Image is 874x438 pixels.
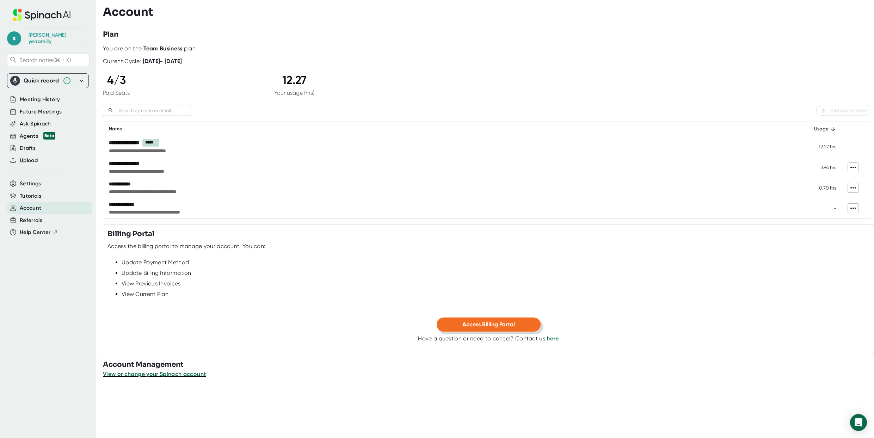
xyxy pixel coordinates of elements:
[547,335,559,342] a: here
[20,204,41,212] button: Account
[20,132,55,140] div: Agents
[418,335,559,342] div: Have a question or need to cancel? Contact us
[103,371,206,377] span: View or change your Spinach account
[103,90,130,96] div: Paid Seats
[24,77,59,84] div: Quick record
[816,105,871,116] button: Add team member
[103,370,206,378] button: View or change your Spinach account
[20,132,55,140] button: Agents Beta
[7,31,21,45] span: s
[437,317,541,332] button: Access Billing Portal
[122,259,869,266] div: Update Payment Method
[819,106,868,115] span: Add team member
[462,321,515,328] span: Access Billing Portal
[850,414,867,431] div: Open Intercom Messenger
[107,229,154,239] h3: Billing Portal
[20,156,38,165] button: Upload
[122,280,869,287] div: View Previous Invoices
[20,120,51,128] button: Ask Spinach
[19,57,71,63] span: Search notes (⌘ + K)
[20,192,41,200] button: Tutorials
[10,74,86,88] div: Quick record
[20,228,58,236] button: Help Center
[103,73,130,87] div: 4 / 3
[107,243,265,250] div: Access the billing portal to manage your account. You can:
[122,270,869,277] div: Update Billing Information
[20,180,41,188] button: Settings
[103,5,153,19] h3: Account
[43,132,55,140] div: Beta
[103,58,182,65] div: Current Cycle:
[801,178,842,198] td: 0.70 hrs
[20,216,42,224] button: Referrals
[103,45,871,52] div: You are on the plan.
[20,108,62,116] button: Future Meetings
[122,291,869,298] div: View Current Plan
[801,157,842,178] td: 3.94 hrs
[116,106,191,115] input: Search by name or email...
[274,73,314,87] div: 12.27
[103,29,118,40] h3: Plan
[109,125,795,133] div: Name
[143,58,182,64] b: [DATE] - [DATE]
[143,45,183,52] b: Team Business
[20,144,36,152] button: Drafts
[29,32,81,44] div: sumant yerramilly
[103,359,874,370] h3: Account Management
[801,136,842,157] td: 12.27 hrs
[801,198,842,218] td: -
[274,90,314,96] div: Your usage (hrs)
[20,228,51,236] span: Help Center
[806,125,836,133] div: Usage
[20,95,60,104] button: Meeting History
